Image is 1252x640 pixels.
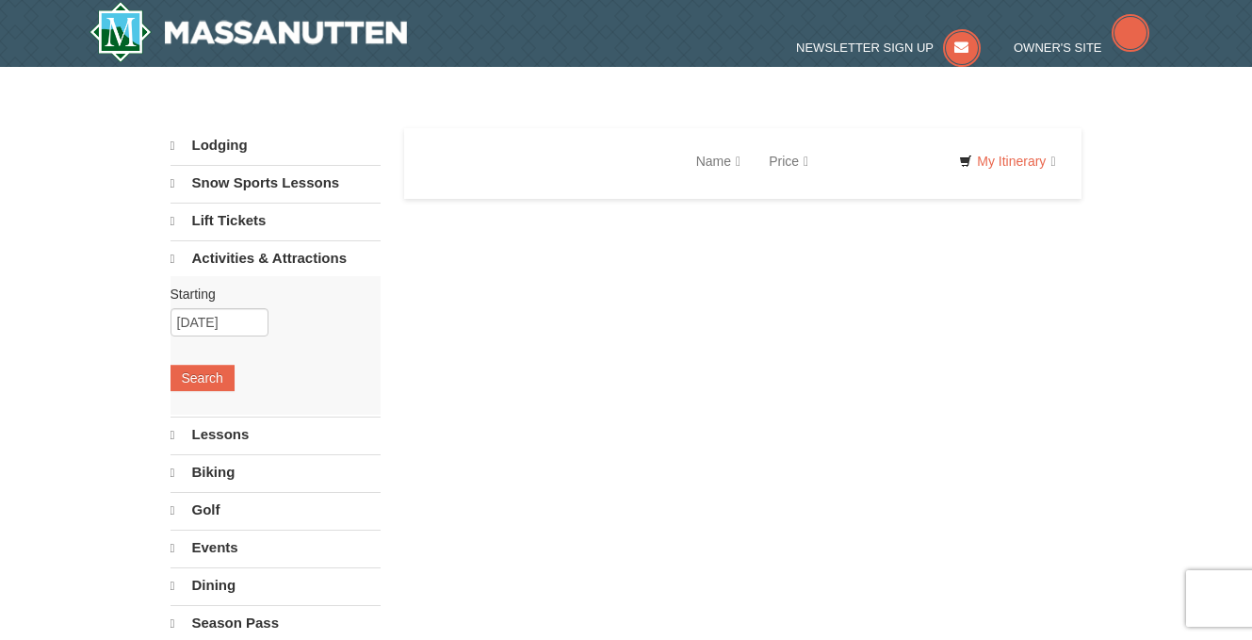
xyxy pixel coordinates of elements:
button: Search [171,365,235,391]
a: Newsletter Sign Up [796,41,981,55]
img: Massanutten Resort Logo [89,2,408,62]
span: Owner's Site [1014,41,1102,55]
a: Snow Sports Lessons [171,165,381,201]
a: Dining [171,567,381,603]
a: Owner's Site [1014,41,1149,55]
a: Lift Tickets [171,203,381,238]
a: Name [682,142,755,180]
label: Starting [171,285,366,304]
a: My Itinerary [947,147,1067,175]
a: Lodging [171,128,381,163]
span: Newsletter Sign Up [796,41,934,55]
a: Lessons [171,417,381,452]
a: Massanutten Resort [89,2,408,62]
a: Biking [171,454,381,490]
a: Golf [171,492,381,528]
a: Activities & Attractions [171,240,381,276]
a: Price [755,142,822,180]
a: Events [171,530,381,566]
